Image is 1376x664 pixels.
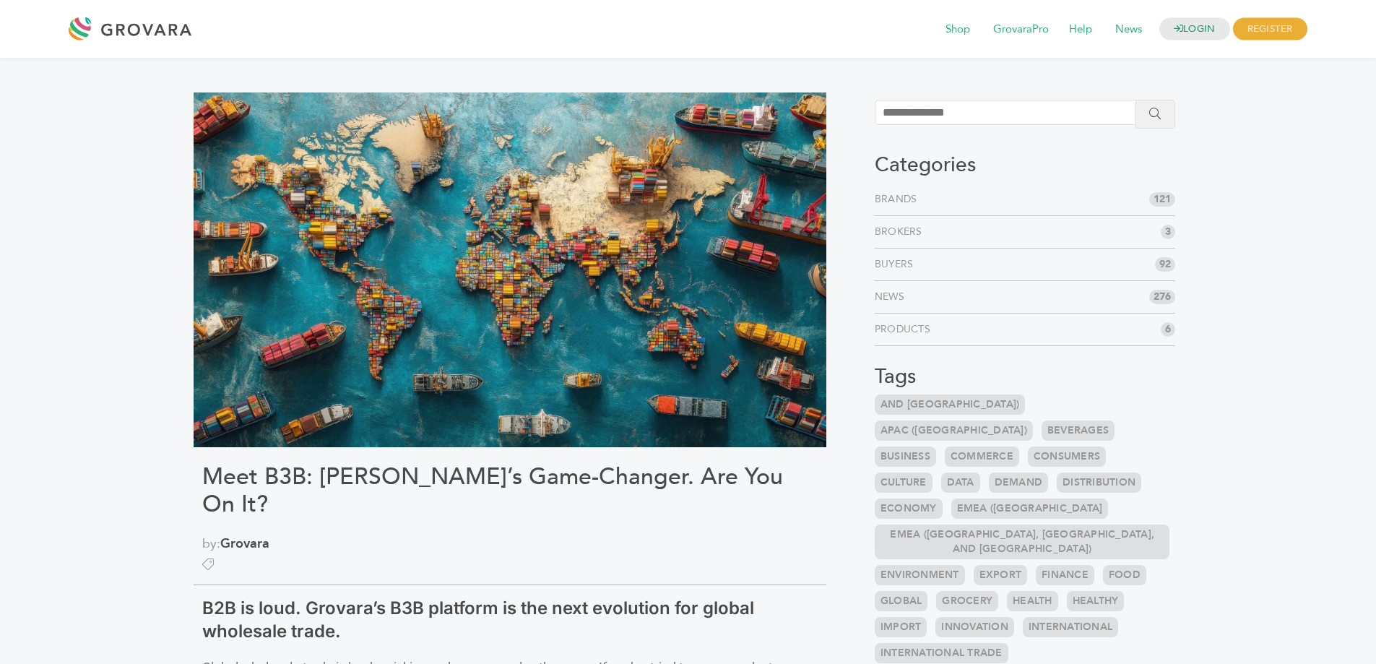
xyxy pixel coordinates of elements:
[875,499,943,519] a: Economy
[1149,290,1175,304] span: 276
[1105,22,1152,38] a: News
[875,565,965,585] a: Environment
[1105,16,1152,43] span: News
[875,225,928,239] a: Brokers
[1149,192,1175,207] span: 121
[875,643,1008,663] a: International Trade
[875,192,923,207] a: Brands
[974,565,1028,585] a: Export
[875,525,1170,559] a: EMEA ([GEOGRAPHIC_DATA], [GEOGRAPHIC_DATA], and [GEOGRAPHIC_DATA])
[935,16,980,43] span: Shop
[1161,225,1175,239] span: 3
[875,153,1176,178] h3: Categories
[936,591,998,611] a: Grocery
[935,22,980,38] a: Shop
[875,421,1033,441] a: APAC ([GEOGRAPHIC_DATA])
[1059,16,1102,43] span: Help
[202,597,818,643] h2: B2B is loud. Grovara’s B3B platform is the next evolution for global wholesale trade.
[1007,591,1058,611] a: Health
[1042,421,1115,441] a: Beverages
[1067,591,1125,611] a: Healthy
[875,290,910,304] a: News
[1161,322,1175,337] span: 6
[875,447,936,467] a: Business
[1028,447,1106,467] a: Consumers
[941,473,980,493] a: Data
[1159,18,1230,40] a: LOGIN
[202,463,818,519] h1: Meet B3B: [PERSON_NAME]’s Game-Changer. Are You On It?
[875,257,920,272] a: Buyers
[983,16,1059,43] span: GrovaraPro
[1103,565,1146,585] a: Food
[951,499,1109,519] a: EMEA ([GEOGRAPHIC_DATA]
[1233,18,1307,40] span: REGISTER
[875,365,1176,389] h3: Tags
[220,535,269,553] a: Grovara
[989,473,1049,493] a: Demand
[1057,473,1141,493] a: Distribution
[875,591,928,611] a: Global
[935,617,1014,637] a: Innovation
[875,394,1026,415] a: and [GEOGRAPHIC_DATA])
[945,447,1019,467] a: Commerce
[202,534,818,553] span: by:
[1059,22,1102,38] a: Help
[1036,565,1094,585] a: Finance
[875,473,933,493] a: Culture
[1023,617,1118,637] a: International
[875,322,936,337] a: Products
[1155,257,1175,272] span: 92
[983,22,1059,38] a: GrovaraPro
[875,617,927,637] a: Import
